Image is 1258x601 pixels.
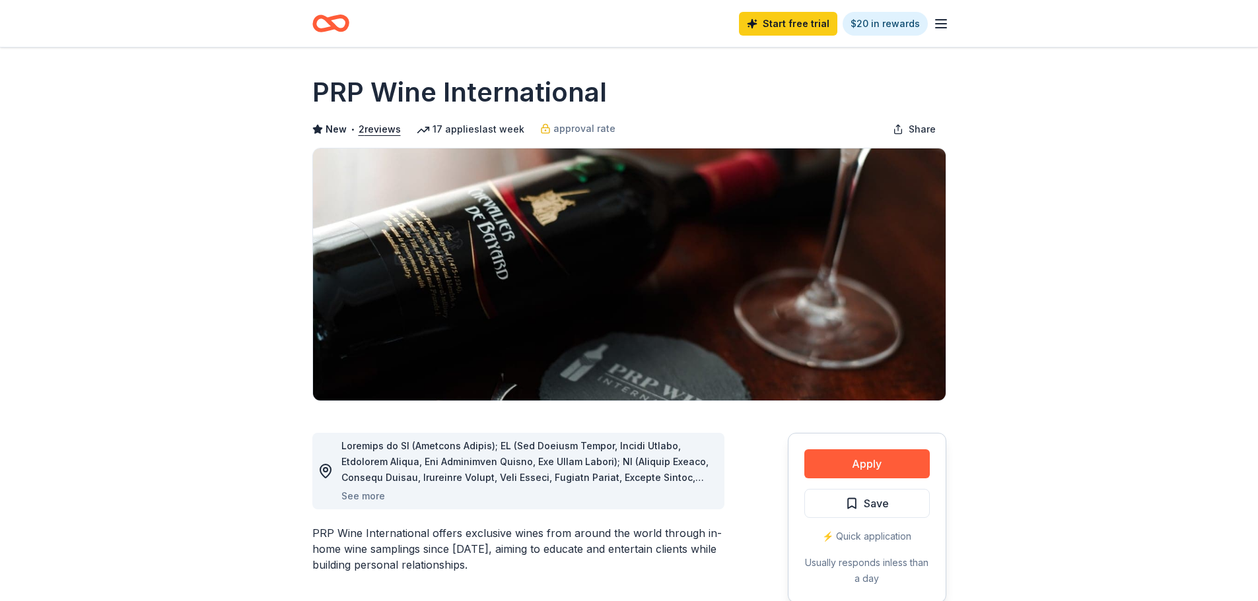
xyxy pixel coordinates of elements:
a: $20 in rewards [843,12,928,36]
h1: PRP Wine International [312,74,607,111]
button: See more [341,488,385,504]
span: approval rate [553,121,615,137]
div: PRP Wine International offers exclusive wines from around the world through in-home wine sampling... [312,525,724,573]
span: • [350,124,355,135]
span: Save [864,495,889,512]
div: ⚡️ Quick application [804,528,930,544]
button: Save [804,489,930,518]
a: Start free trial [739,12,837,36]
span: Share [909,121,936,137]
button: Apply [804,449,930,478]
span: New [326,121,347,137]
button: 2reviews [359,121,401,137]
div: 17 applies last week [417,121,524,137]
a: approval rate [540,121,615,137]
button: Share [882,116,946,142]
img: Image for PRP Wine International [313,148,946,400]
a: Home [312,8,349,39]
div: Usually responds in less than a day [804,555,930,586]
